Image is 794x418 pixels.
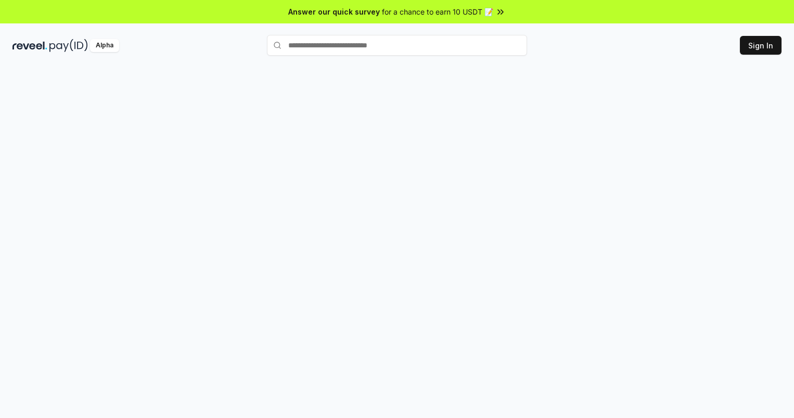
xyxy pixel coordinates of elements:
span: for a chance to earn 10 USDT 📝 [382,6,493,17]
img: reveel_dark [12,39,47,52]
button: Sign In [740,36,782,55]
img: pay_id [49,39,88,52]
span: Answer our quick survey [288,6,380,17]
div: Alpha [90,39,119,52]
